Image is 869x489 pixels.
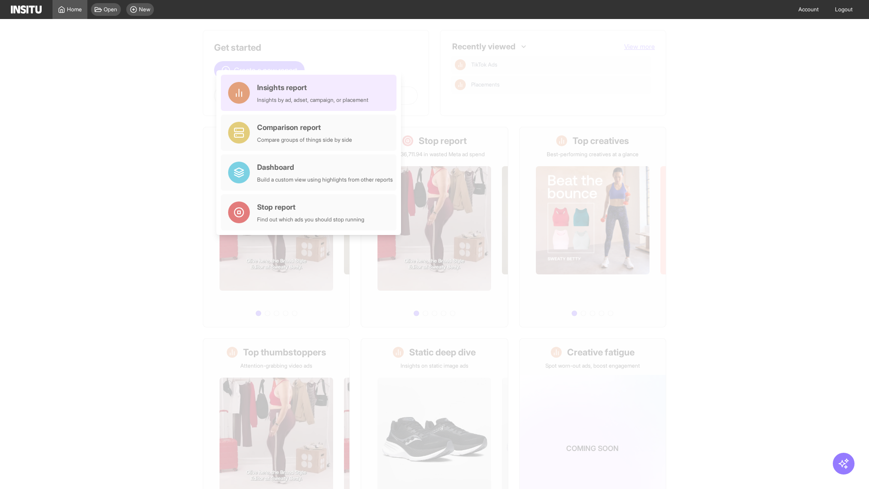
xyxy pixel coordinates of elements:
[257,82,368,93] div: Insights report
[257,122,352,133] div: Comparison report
[104,6,117,13] span: Open
[257,136,352,144] div: Compare groups of things side by side
[67,6,82,13] span: Home
[139,6,150,13] span: New
[257,201,364,212] div: Stop report
[257,176,393,183] div: Build a custom view using highlights from other reports
[257,216,364,223] div: Find out which ads you should stop running
[11,5,42,14] img: Logo
[257,162,393,173] div: Dashboard
[257,96,368,104] div: Insights by ad, adset, campaign, or placement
